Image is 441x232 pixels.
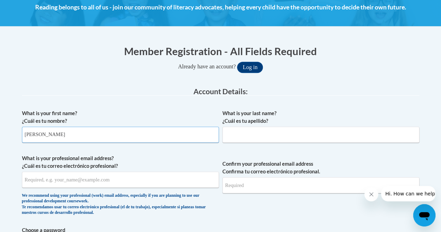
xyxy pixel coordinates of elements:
input: Metadata input [22,172,219,188]
label: What is your professional email address? ¿Cuál es tu correo electrónico profesional? [22,155,219,170]
label: Confirm your professional email address Confirma tu correo electrónico profesional. [222,160,419,175]
div: We recommend using your professional (work) email address, especially if you are planning to use ... [22,193,219,216]
button: Log in [237,62,263,73]
iframe: Close message [364,187,378,201]
iframe: Message from company [381,186,435,201]
label: What is your last name? ¿Cuál es tu apellido? [222,110,419,125]
span: Already have an account? [178,63,236,69]
span: Hi. How can we help? [4,5,56,10]
h1: Member Registration - All Fields Required [22,44,419,58]
span: Account Details: [193,87,248,96]
input: Metadata input [222,127,419,143]
iframe: Button to launch messaging window [413,204,435,226]
input: Metadata input [22,127,219,143]
h4: Reading belongs to all of us - join our community of literacy advocates, helping every child have... [22,3,419,12]
input: Required [222,177,419,193]
label: What is your first name? ¿Cuál es tu nombre? [22,110,219,125]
